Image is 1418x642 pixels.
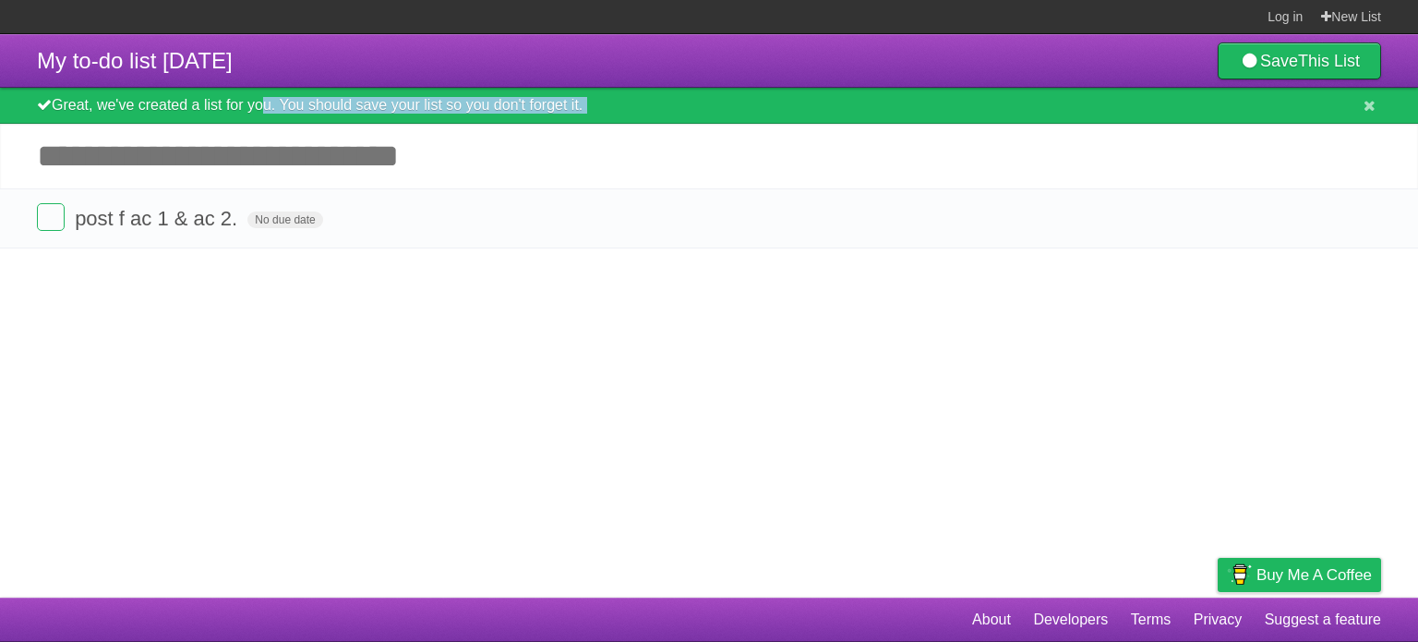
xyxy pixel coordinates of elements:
b: This List [1298,52,1360,70]
span: Buy me a coffee [1256,559,1372,591]
a: Buy me a coffee [1218,558,1381,592]
img: Buy me a coffee [1227,559,1252,590]
a: About [972,602,1011,637]
a: Terms [1131,602,1172,637]
a: Suggest a feature [1265,602,1381,637]
a: SaveThis List [1218,42,1381,79]
span: No due date [247,212,322,228]
span: My to-do list [DATE] [37,48,233,73]
span: post f ac 1 & ac 2. [75,207,242,230]
label: Done [37,203,65,231]
a: Developers [1033,602,1108,637]
a: Privacy [1194,602,1242,637]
